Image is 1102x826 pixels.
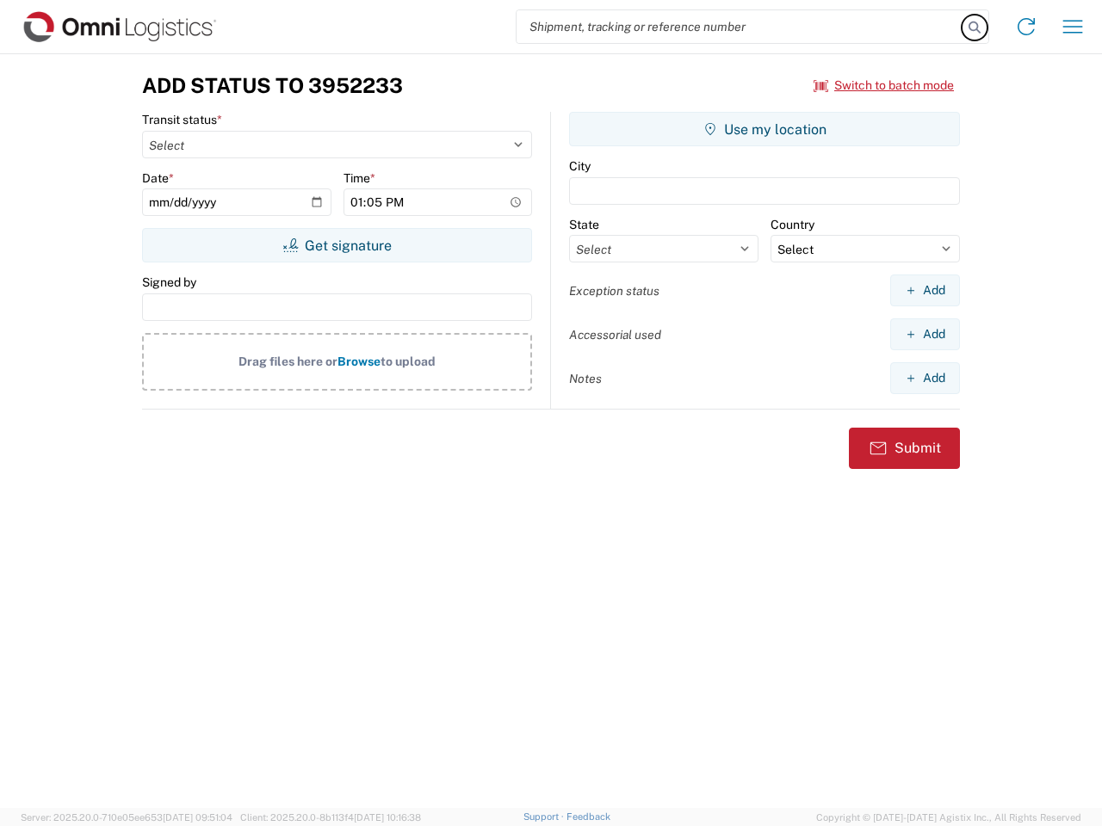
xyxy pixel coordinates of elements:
[142,228,532,262] button: Get signature
[890,318,960,350] button: Add
[569,158,591,174] label: City
[771,217,814,232] label: Country
[523,811,566,822] a: Support
[890,274,960,306] button: Add
[238,354,337,368] span: Drag files here or
[142,170,174,186] label: Date
[142,112,222,127] label: Transit status
[344,170,375,186] label: Time
[569,327,661,342] label: Accessorial used
[569,112,960,146] button: Use my location
[569,283,659,299] label: Exception status
[814,71,954,100] button: Switch to batch mode
[890,362,960,394] button: Add
[566,811,610,822] a: Feedback
[569,371,602,386] label: Notes
[816,810,1081,825] span: Copyright © [DATE]-[DATE] Agistix Inc., All Rights Reserved
[142,274,196,290] label: Signed by
[21,812,232,823] span: Server: 2025.20.0-710e05ee653
[240,812,421,823] span: Client: 2025.20.0-8b113f4
[381,354,436,368] span: to upload
[337,354,381,368] span: Browse
[569,217,599,232] label: State
[163,812,232,823] span: [DATE] 09:51:04
[354,812,421,823] span: [DATE] 10:16:38
[517,10,963,43] input: Shipment, tracking or reference number
[142,73,403,98] h3: Add Status to 3952233
[849,428,960,469] button: Submit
